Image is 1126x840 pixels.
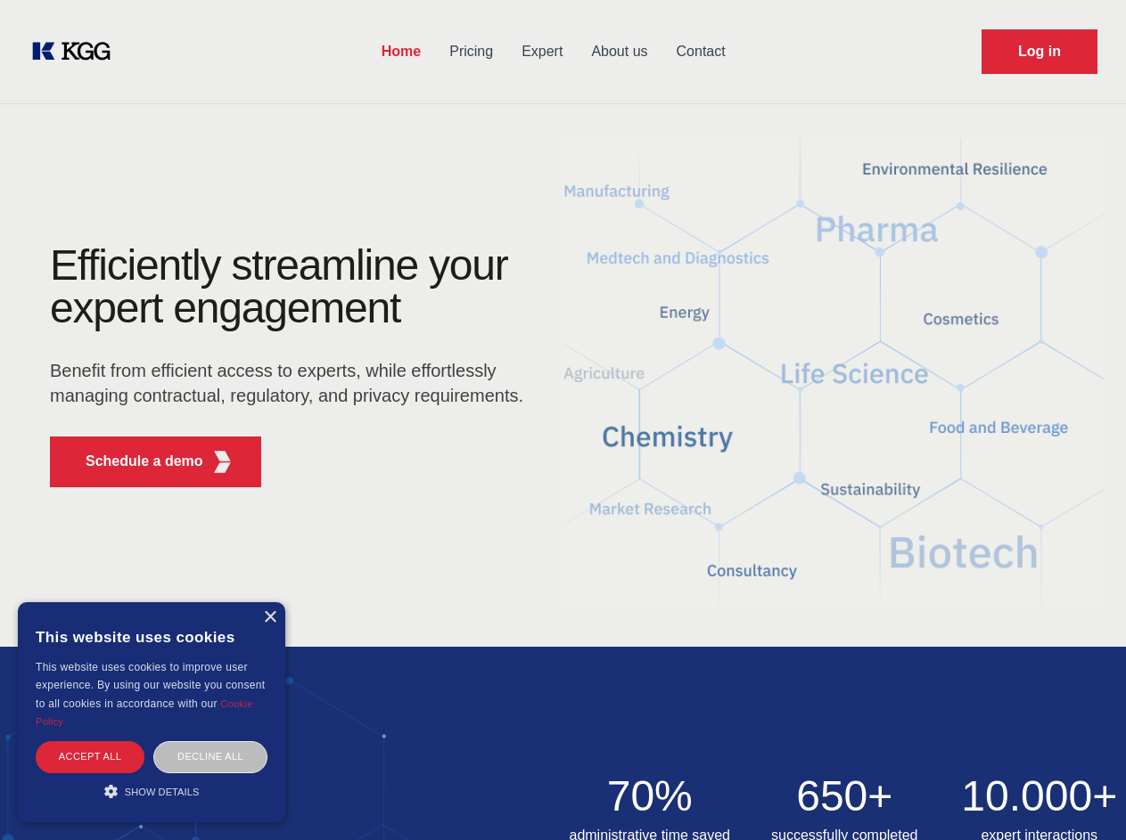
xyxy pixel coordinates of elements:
h1: Efficiently streamline your expert engagement [50,244,535,330]
h2: 70% [563,775,737,818]
button: Schedule a demoKGG Fifth Element RED [50,436,261,487]
a: Cookie Policy [36,698,253,727]
span: This website uses cookies to improve user experience. By using our website you consent to all coo... [36,661,265,710]
p: Schedule a demo [86,451,203,472]
div: Show details [36,782,267,800]
img: KGG Fifth Element RED [211,451,234,473]
a: Contact [662,29,740,75]
h2: 650+ [758,775,932,818]
a: Request Demo [982,29,1097,74]
div: This website uses cookies [36,616,267,658]
a: Home [367,29,435,75]
a: About us [577,29,662,75]
a: Expert [507,29,577,75]
a: KOL Knowledge Platform: Talk to Key External Experts (KEE) [29,37,125,66]
img: KGG Fifth Element RED [563,116,1105,629]
a: Pricing [435,29,507,75]
div: Decline all [153,741,267,772]
p: Benefit from efficient access to experts, while effortlessly managing contractual, regulatory, an... [50,358,535,408]
div: Close [263,611,276,624]
div: Accept all [36,741,144,772]
span: Show details [125,787,200,797]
